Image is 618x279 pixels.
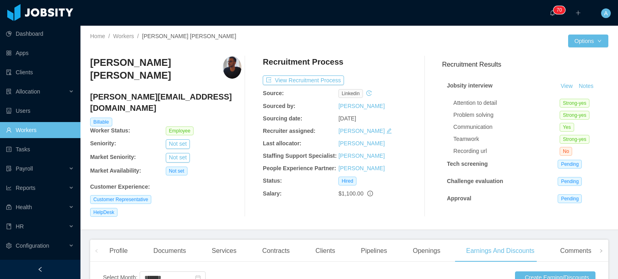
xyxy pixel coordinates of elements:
span: Configuration [16,242,49,249]
b: Source: [263,90,284,96]
span: HelpDesk [90,208,117,217]
div: Profile [103,240,134,262]
a: icon: pie-chartDashboard [6,26,74,42]
a: icon: profileTasks [6,141,74,157]
b: Salary: [263,190,282,197]
i: icon: history [366,90,372,96]
a: icon: auditClients [6,64,74,80]
span: HR [16,223,24,230]
span: Strong-yes [560,99,589,108]
div: Recording url [453,147,560,155]
div: Contracts [256,240,296,262]
b: Status: [263,177,282,184]
span: Yes [560,123,574,132]
b: People Experience Partner: [263,165,336,171]
span: Payroll [16,165,33,172]
i: icon: bell [550,10,555,16]
b: Recruiter assigned: [263,128,315,134]
a: [PERSON_NAME] [338,153,385,159]
h4: [PERSON_NAME][EMAIL_ADDRESS][DOMAIN_NAME] [90,91,241,114]
div: Services [205,240,243,262]
button: Optionsicon: down [568,35,608,47]
a: icon: exportView Recruitment Process [263,77,344,83]
h4: Recruitment Process [263,56,343,67]
b: Staffing Support Specialist: [263,153,337,159]
strong: Challenge evaluation [447,178,503,184]
i: icon: right [599,249,603,253]
span: Pending [558,160,582,169]
sup: 70 [553,6,565,14]
a: icon: userWorkers [6,122,74,138]
span: Employee [166,126,194,135]
i: icon: book [6,224,12,229]
strong: Tech screening [447,161,488,167]
span: / [108,33,110,39]
a: View [558,83,575,89]
span: Pending [558,177,582,186]
span: Strong-yes [560,111,589,120]
span: Health [16,204,32,210]
b: Seniority: [90,140,116,147]
div: Comments [554,240,597,262]
i: icon: left [95,249,99,253]
div: Attention to detail [453,99,560,107]
span: No [560,147,572,156]
i: icon: setting [6,243,12,248]
b: Sourced by: [263,103,295,109]
i: icon: medicine-box [6,204,12,210]
i: icon: line-chart [6,185,12,191]
a: icon: robotUsers [6,103,74,119]
b: Market Availability: [90,167,141,174]
strong: Approval [447,195,472,202]
button: Notes [575,81,597,91]
span: info-circle [367,191,373,196]
span: [DATE] [338,115,356,122]
div: Openings [406,240,447,262]
span: [PERSON_NAME] [PERSON_NAME] [142,33,236,39]
p: 7 [556,6,559,14]
a: [PERSON_NAME] [338,103,385,109]
div: Clients [309,240,342,262]
span: Strong-yes [560,135,589,144]
div: Pipelines [354,240,393,262]
h3: [PERSON_NAME] [PERSON_NAME] [90,56,223,82]
a: Workers [113,33,134,39]
img: 1e6dcf33-0196-452c-9c1c-17431450c54d_66e33edb8575c-400w.png [223,56,241,79]
i: icon: solution [6,89,12,94]
div: Problem solving [453,111,560,119]
i: icon: plus [575,10,581,16]
span: Customer Representative [90,195,151,204]
b: Sourcing date: [263,115,302,122]
div: Documents [147,240,192,262]
span: Billable [90,118,112,126]
b: Market Seniority: [90,154,136,160]
span: Pending [558,194,582,203]
button: Not set [166,139,190,149]
i: icon: edit [386,128,392,134]
span: $1,100.00 [338,190,363,197]
p: 0 [559,6,562,14]
a: [PERSON_NAME] [338,128,385,134]
a: [PERSON_NAME] [338,140,385,147]
a: [PERSON_NAME] [338,165,385,171]
button: icon: exportView Recruitment Process [263,75,344,85]
span: Allocation [16,88,40,95]
button: Not set [166,153,190,163]
span: Hired [338,177,356,185]
span: A [604,8,608,18]
div: Teamwork [453,135,560,143]
i: icon: file-protect [6,166,12,171]
span: Reports [16,185,35,191]
b: Worker Status: [90,127,130,134]
span: linkedin [338,89,363,98]
a: Home [90,33,105,39]
h3: Recruitment Results [442,59,608,69]
span: / [137,33,139,39]
div: Communication [453,123,560,131]
strong: Jobsity interview [447,82,493,89]
span: Not set [166,167,187,175]
b: Customer Experience : [90,183,150,190]
b: Last allocator: [263,140,301,147]
a: icon: appstoreApps [6,45,74,61]
div: Earnings And Discounts [459,240,541,262]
